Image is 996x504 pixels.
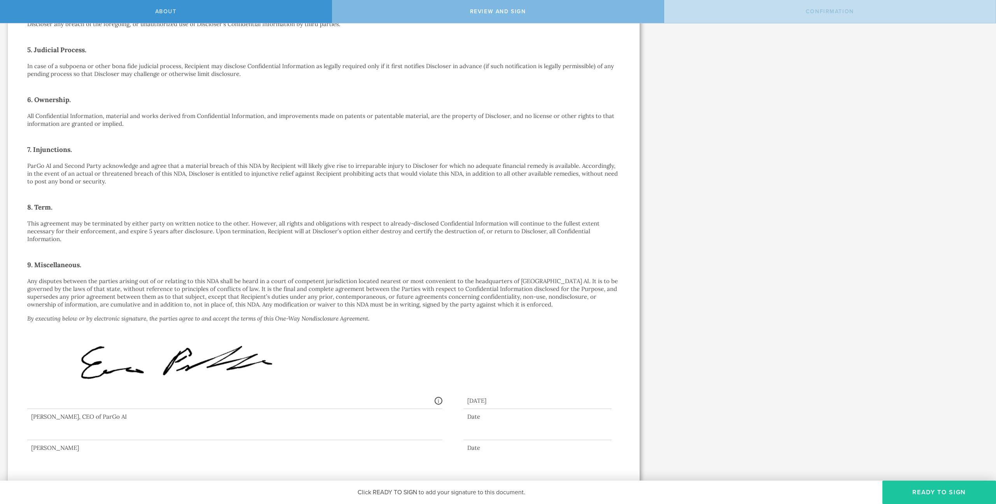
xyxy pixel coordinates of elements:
h2: 6. Ownership. [27,93,620,106]
p: In case of a subpoena or other bona fide judicial process, Recipient may disclose Confidential In... [27,62,620,78]
p: ParGo AI and Second Party acknowledge and agree that a material breach of this NDA by Recipient w... [27,162,620,185]
h2: 7. Injunctions. [27,143,620,156]
h2: 5. Judicial Process. [27,44,620,56]
span: Review and sign [470,8,526,15]
button: Ready to Sign [882,481,996,504]
iframe: Chat Widget [957,443,996,481]
img: BBi1frQSKQIIIIAAAggMRoBRG0xw1UUAAQQQQACBfggwav1oJVIEEEAAAQQQGIwAozaY4KqLAAIIIIAAAv0QYNT60UqkCCCAA... [31,333,316,411]
p: This agreement may be terminated by either party on written notice to the other. However, all rig... [27,220,620,243]
div: Date [463,444,612,452]
h2: 8. Term. [27,201,620,213]
p: Any disputes between the parties arising out of or relating to this NDA shall be heard in a court... [27,277,620,308]
i: By executing below or by electronic signature, the parties agree to and accept the terms of this ... [27,315,368,322]
span: About [155,8,177,15]
p: . [27,315,620,322]
div: [PERSON_NAME] [27,444,442,452]
span: Confirmation [806,8,854,15]
h2: 9. Miscellaneous. [27,259,620,271]
div: [DATE] [463,389,612,409]
p: All Confidential Information, material and works derived from Confidential Information, and impro... [27,112,620,128]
